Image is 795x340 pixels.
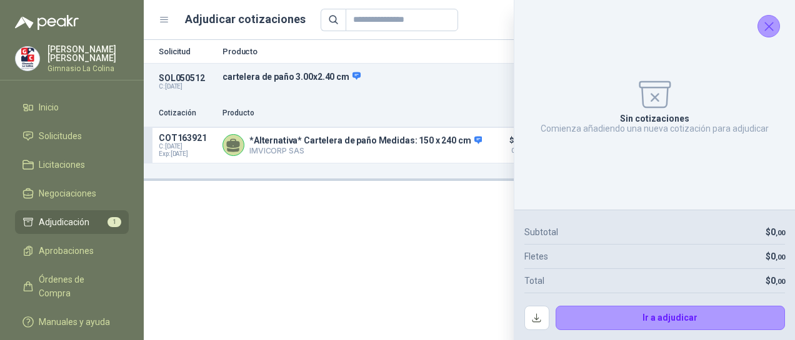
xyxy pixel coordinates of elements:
span: 0 [771,251,785,261]
p: Comienza añadiendo una nueva cotización para adjudicar [541,124,769,134]
span: Negociaciones [39,187,96,200]
span: Inicio [39,100,59,114]
span: 0 [771,227,785,237]
p: Cotización [159,107,215,119]
a: Aprobaciones [15,239,129,263]
button: Ir a adjudicar [556,306,786,331]
p: Sin cotizaciones [620,114,689,124]
p: Producto [222,47,600,56]
p: Fletes [524,250,548,263]
p: *Alternativa* Cartelera de paño Medidas: 150 x 240 cm [249,135,482,147]
p: COT163921 [159,133,215,143]
span: Exp: [DATE] [159,150,215,158]
span: Adjudicación [39,215,89,229]
p: $ [766,225,785,239]
span: ,00 [776,278,785,286]
img: Logo peakr [15,15,79,30]
span: ,00 [776,229,785,237]
p: Producto [222,107,485,119]
span: C: [DATE] [159,143,215,150]
a: Órdenes de Compra [15,268,129,305]
span: Solicitudes [39,129,82,143]
a: Negociaciones [15,182,129,205]
p: Subtotal [524,225,558,239]
p: Precio [492,107,555,119]
a: Adjudicación1 [15,210,129,234]
span: 1 [107,217,121,227]
span: Órdenes de Compra [39,273,117,300]
span: Manuales y ayuda [39,315,110,329]
span: Licitaciones [39,158,85,172]
span: Aprobaciones [39,244,94,258]
span: ,00 [776,253,785,261]
img: Company Logo [16,47,39,70]
p: $ [766,274,785,288]
p: $ [766,250,785,263]
h1: Adjudicar cotizaciones [185,11,306,28]
a: Inicio [15,95,129,119]
p: $ 76.559.364 [492,133,555,154]
a: Manuales y ayuda [15,310,129,334]
span: Crédito 30 días [492,148,555,154]
p: [PERSON_NAME] [PERSON_NAME] [47,45,129,62]
span: 0 [771,276,785,286]
p: Gimnasio La Colina [47,65,129,72]
p: C: [DATE] [159,83,215,90]
a: Licitaciones [15,153,129,177]
a: Solicitudes [15,124,129,148]
p: Total [524,274,544,288]
p: SOL050512 [159,73,215,83]
p: cartelera de paño 3.00x2.40 cm [222,71,600,82]
p: IMVICORP SAS [249,146,482,155]
p: Solicitud [159,47,215,56]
